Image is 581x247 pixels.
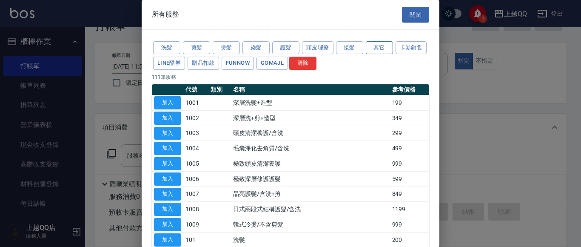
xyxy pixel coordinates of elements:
td: 349 [390,110,430,126]
button: 加入 [154,203,181,216]
button: 贈品扣款 [188,57,219,70]
td: 299 [390,126,430,141]
button: 頭皮理療 [302,41,333,55]
button: 加入 [154,112,181,125]
button: 關閉 [402,7,429,23]
button: 接髮 [336,41,363,55]
button: 加入 [154,218,181,231]
button: 加入 [154,188,181,201]
span: 所有服務 [152,10,179,19]
td: 韓式冷燙/不含剪髮 [231,217,390,233]
td: 晶亮護髮/含洗+剪 [231,187,390,202]
button: 卡券銷售 [396,41,427,55]
button: 加入 [154,142,181,155]
td: 日式兩段式結構護髮/含洗 [231,202,390,217]
button: 燙髮 [213,41,240,55]
td: 849 [390,187,430,202]
td: 毛囊淨化去角質/含洗 [231,141,390,156]
button: GOMAJL [256,57,288,70]
button: 剪髮 [183,41,210,55]
td: 1004 [183,141,208,156]
td: 1009 [183,217,208,233]
td: 1005 [183,156,208,172]
td: 599 [390,171,430,187]
td: 深層洗髮+造型 [231,95,390,111]
button: 染髮 [242,41,270,55]
button: 清除 [289,57,316,70]
td: 極致深層修護護髮 [231,171,390,187]
th: 類別 [208,84,231,95]
td: 1001 [183,95,208,111]
button: 加入 [154,157,181,170]
button: 加入 [154,127,181,140]
th: 代號 [183,84,208,95]
td: 999 [390,217,430,233]
button: LINE酷券 [153,57,185,70]
button: FUNNOW [222,57,254,70]
td: 1008 [183,202,208,217]
th: 名稱 [231,84,390,95]
td: 頭皮清潔養護/含洗 [231,126,390,141]
th: 參考價格 [390,84,430,95]
td: 1006 [183,171,208,187]
td: 極致頭皮清潔養護 [231,156,390,172]
button: 加入 [154,172,181,186]
button: 加入 [154,233,181,247]
td: 999 [390,156,430,172]
td: 1199 [390,202,430,217]
td: 1002 [183,110,208,126]
button: 其它 [366,41,393,55]
td: 1003 [183,126,208,141]
button: 加入 [154,96,181,109]
td: 深層洗+剪+造型 [231,110,390,126]
td: 1007 [183,187,208,202]
button: 護髮 [272,41,299,55]
td: 499 [390,141,430,156]
td: 199 [390,95,430,111]
button: 洗髮 [153,41,180,55]
p: 111 筆服務 [152,73,429,81]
